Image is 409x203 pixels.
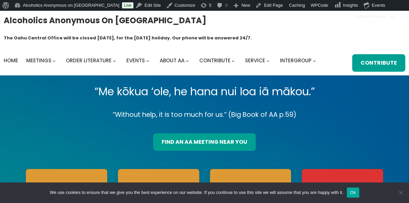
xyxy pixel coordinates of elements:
[4,57,18,64] span: Home
[160,57,185,64] span: About AA
[4,56,318,65] nav: Intergroup
[267,59,270,62] button: Service submenu
[113,59,116,62] button: Order Literature submenu
[153,133,256,151] a: find an aa meeting near you
[26,56,51,65] a: Meetings
[21,109,388,121] p: “Without help, it is too much for us.” (Big Book of AA p.59)
[186,59,189,62] button: About AA submenu
[280,56,312,65] a: Intergroup
[199,57,231,64] span: Contribute
[353,11,399,22] a: Howdy,
[4,13,206,28] a: Alcoholics Anonymous on [GEOGRAPHIC_DATA]
[21,82,388,101] p: “Me kōkua ‘ole, he hana nui loa iā mākou.”
[4,56,18,65] a: Home
[52,59,55,62] button: Meetings submenu
[126,56,145,65] a: Events
[313,59,316,62] button: Intergroup submenu
[352,54,405,72] a: Contribute
[397,189,404,196] span: No
[199,56,231,65] a: Contribute
[146,59,149,62] button: Events submenu
[370,13,387,19] span: Manager
[245,57,265,64] span: Service
[232,59,235,62] button: Contribute submenu
[4,35,252,41] h1: The Oahu Central Office will be closed [DATE], for the [DATE] holiday. Our phone will be answered...
[122,2,133,8] a: Live
[245,56,265,65] a: Service
[126,57,145,64] span: Events
[26,57,51,64] span: Meetings
[50,189,343,196] span: We use cookies to ensure that we give you the best experience on our website. If you continue to ...
[160,56,185,65] a: About AA
[343,3,358,8] span: Insights
[280,57,312,64] span: Intergroup
[66,57,112,64] span: Order Literature
[347,188,359,198] button: Ok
